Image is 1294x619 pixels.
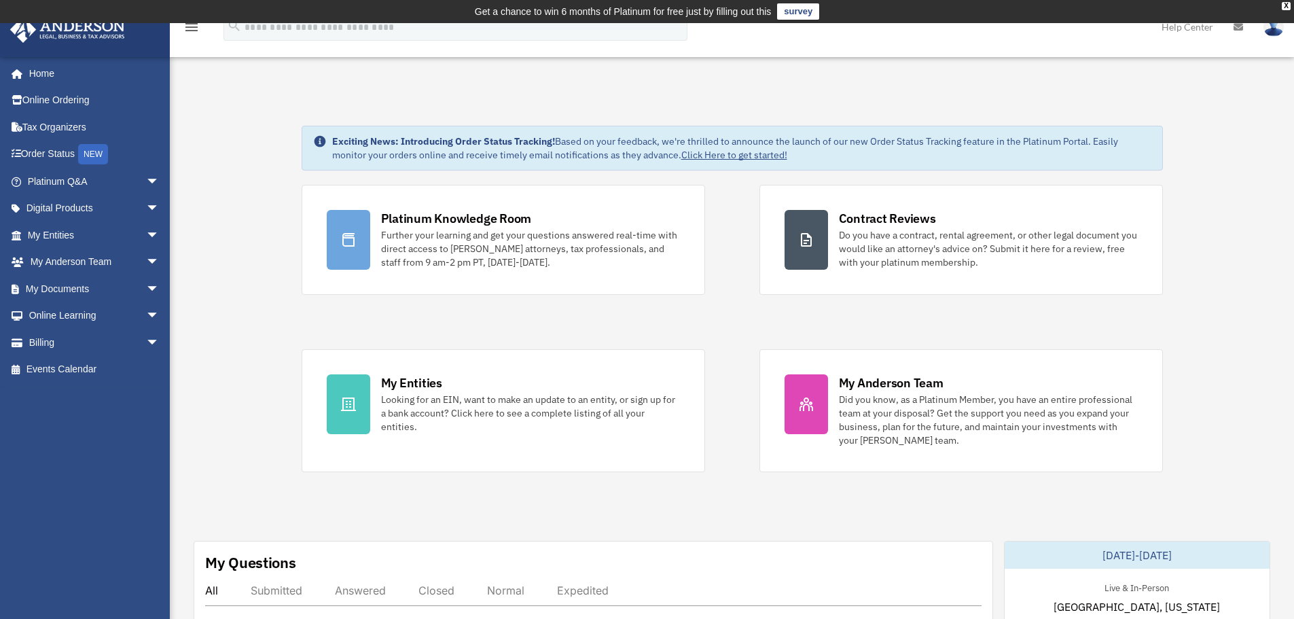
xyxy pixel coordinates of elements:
[10,113,180,141] a: Tax Organizers
[839,228,1138,269] div: Do you have a contract, rental agreement, or other legal document you would like an attorney's ad...
[10,60,173,87] a: Home
[335,584,386,597] div: Answered
[777,3,819,20] a: survey
[146,249,173,277] span: arrow_drop_down
[10,222,180,249] a: My Entitiesarrow_drop_down
[227,18,242,33] i: search
[839,374,943,391] div: My Anderson Team
[78,144,108,164] div: NEW
[10,141,180,169] a: Order StatusNEW
[381,228,680,269] div: Further your learning and get your questions answered real-time with direct access to [PERSON_NAM...
[487,584,524,597] div: Normal
[205,584,218,597] div: All
[1054,599,1220,615] span: [GEOGRAPHIC_DATA], [US_STATE]
[681,149,787,161] a: Click Here to get started!
[1094,580,1180,594] div: Live & In-Person
[759,185,1163,295] a: Contract Reviews Do you have a contract, rental agreement, or other legal document you would like...
[381,374,442,391] div: My Entities
[146,302,173,330] span: arrow_drop_down
[1282,2,1291,10] div: close
[10,356,180,383] a: Events Calendar
[1005,542,1270,569] div: [DATE]-[DATE]
[759,349,1163,472] a: My Anderson Team Did you know, as a Platinum Member, you have an entire professional team at your...
[302,185,705,295] a: Platinum Knowledge Room Further your learning and get your questions answered real-time with dire...
[475,3,772,20] div: Get a chance to win 6 months of Platinum for free just by filling out this
[381,393,680,434] div: Looking for an EIN, want to make an update to an entity, or sign up for a bank account? Click her...
[146,168,173,196] span: arrow_drop_down
[10,87,180,114] a: Online Ordering
[183,19,200,35] i: menu
[1263,17,1284,37] img: User Pic
[251,584,302,597] div: Submitted
[10,249,180,276] a: My Anderson Teamarrow_drop_down
[302,349,705,472] a: My Entities Looking for an EIN, want to make an update to an entity, or sign up for a bank accoun...
[146,329,173,357] span: arrow_drop_down
[839,393,1138,447] div: Did you know, as a Platinum Member, you have an entire professional team at your disposal? Get th...
[332,135,1151,162] div: Based on your feedback, we're thrilled to announce the launch of our new Order Status Tracking fe...
[839,210,936,227] div: Contract Reviews
[10,275,180,302] a: My Documentsarrow_drop_down
[332,135,555,147] strong: Exciting News: Introducing Order Status Tracking!
[10,168,180,195] a: Platinum Q&Aarrow_drop_down
[418,584,454,597] div: Closed
[10,329,180,356] a: Billingarrow_drop_down
[183,24,200,35] a: menu
[205,552,296,573] div: My Questions
[6,16,129,43] img: Anderson Advisors Platinum Portal
[10,302,180,330] a: Online Learningarrow_drop_down
[381,210,532,227] div: Platinum Knowledge Room
[146,275,173,303] span: arrow_drop_down
[10,195,180,222] a: Digital Productsarrow_drop_down
[146,195,173,223] span: arrow_drop_down
[557,584,609,597] div: Expedited
[146,222,173,249] span: arrow_drop_down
